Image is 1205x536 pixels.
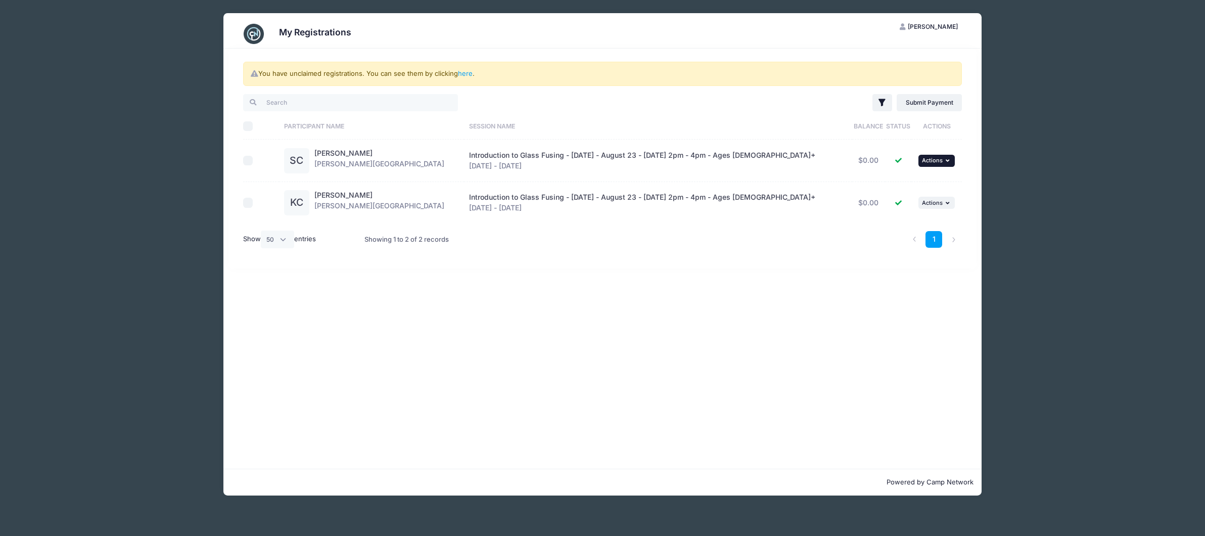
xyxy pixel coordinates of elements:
[284,199,309,207] a: KC
[243,113,279,140] th: Select All
[314,191,373,199] a: [PERSON_NAME]
[852,113,885,140] th: Balance: activate to sort column ascending
[469,193,815,201] span: Introduction to Glass Fusing - [DATE] - August 23 - [DATE] 2pm - 4pm - Ages [DEMOGRAPHIC_DATA]+
[243,94,458,111] input: Search
[279,113,464,140] th: Participant Name: activate to sort column ascending
[231,477,974,487] p: Powered by Camp Network
[852,182,885,224] td: $0.00
[885,113,911,140] th: Status: activate to sort column ascending
[897,94,962,111] a: Submit Payment
[314,148,444,173] div: [PERSON_NAME][GEOGRAPHIC_DATA]
[244,24,264,44] img: CampNetwork
[925,231,942,248] a: 1
[469,151,815,159] span: Introduction to Glass Fusing - [DATE] - August 23 - [DATE] 2pm - 4pm - Ages [DEMOGRAPHIC_DATA]+
[918,197,955,209] button: Actions
[284,148,309,173] div: SC
[243,231,316,248] label: Show entries
[918,155,955,167] button: Actions
[314,190,444,215] div: [PERSON_NAME][GEOGRAPHIC_DATA]
[469,192,847,213] div: [DATE] - [DATE]
[891,18,967,35] button: [PERSON_NAME]
[284,157,309,165] a: SC
[279,27,351,37] h3: My Registrations
[852,140,885,182] td: $0.00
[364,228,449,251] div: Showing 1 to 2 of 2 records
[243,62,962,86] div: You have unclaimed registrations. You can see them by clicking .
[284,190,309,215] div: KC
[911,113,962,140] th: Actions: activate to sort column ascending
[261,231,294,248] select: Showentries
[314,149,373,157] a: [PERSON_NAME]
[464,113,852,140] th: Session Name: activate to sort column ascending
[922,199,943,206] span: Actions
[908,23,958,30] span: [PERSON_NAME]
[469,150,847,171] div: [DATE] - [DATE]
[922,157,943,164] span: Actions
[458,69,473,77] a: here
